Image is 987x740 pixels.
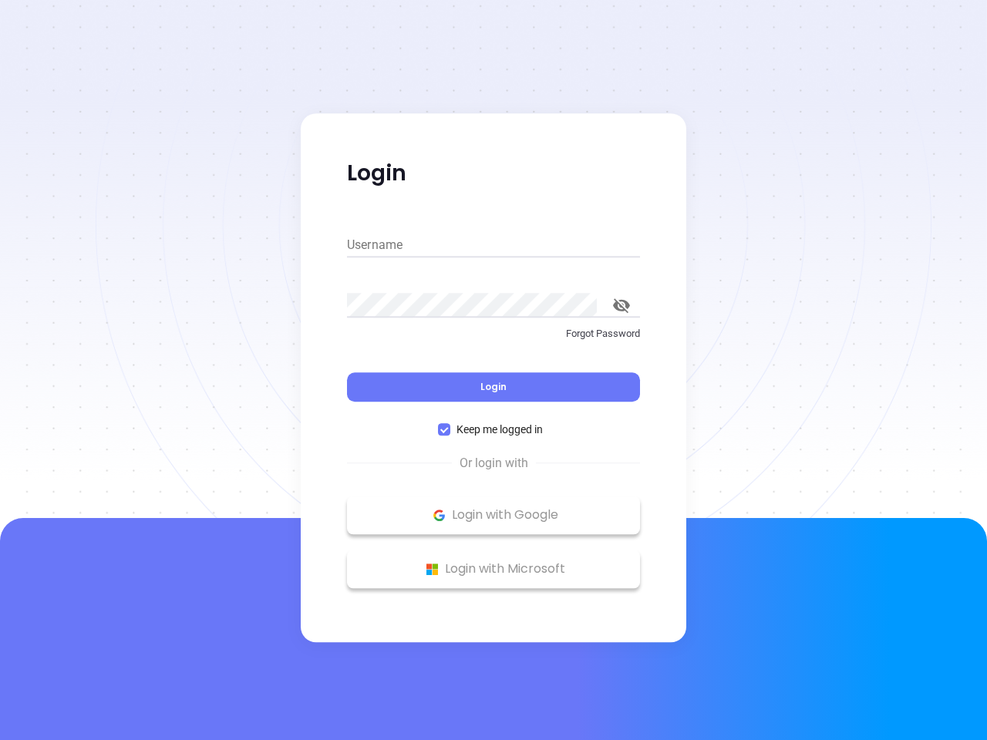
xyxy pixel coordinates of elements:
span: Login [480,380,507,393]
p: Login with Google [355,503,632,526]
img: Google Logo [429,506,449,525]
img: Microsoft Logo [423,560,442,579]
p: Login with Microsoft [355,557,632,580]
p: Login [347,160,640,187]
span: Keep me logged in [450,421,549,438]
a: Forgot Password [347,326,640,354]
button: toggle password visibility [603,287,640,324]
button: Google Logo Login with Google [347,496,640,534]
button: Microsoft Logo Login with Microsoft [347,550,640,588]
span: Or login with [452,454,536,473]
button: Login [347,372,640,402]
p: Forgot Password [347,326,640,341]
